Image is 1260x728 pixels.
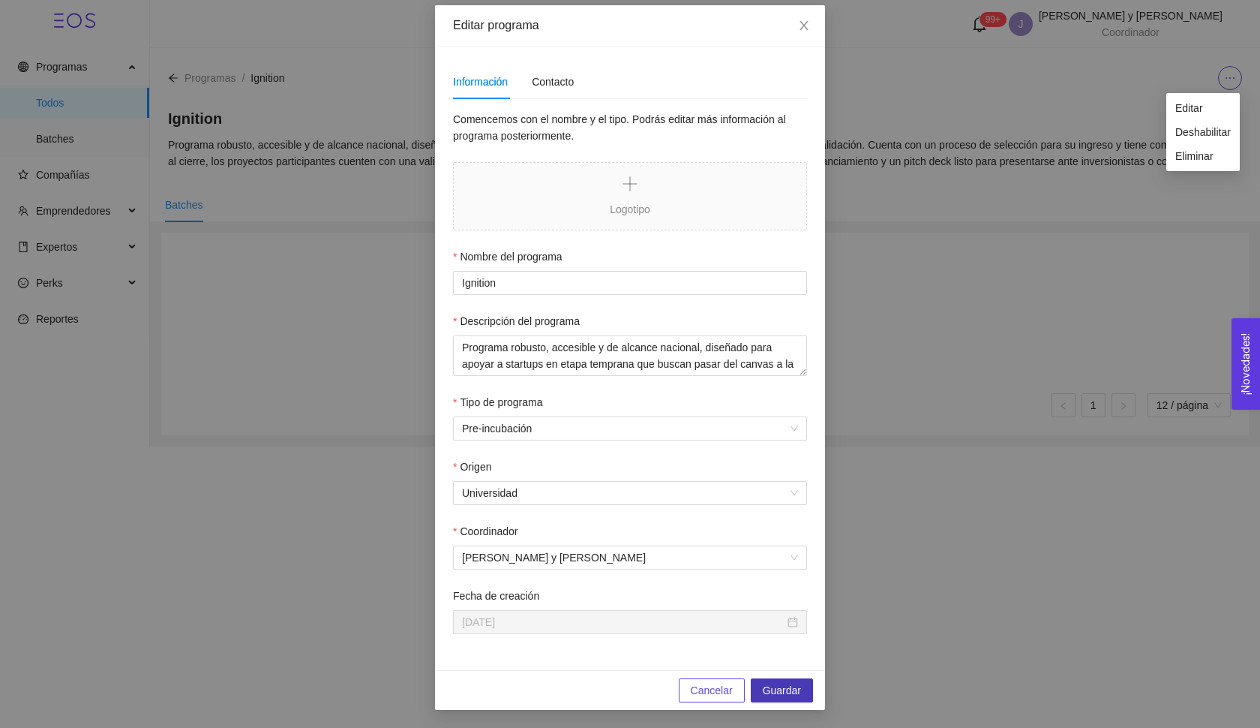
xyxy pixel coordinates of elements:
span: Eliminar [1175,148,1231,164]
label: Nombre del programa [453,248,562,265]
label: Fecha de creación [453,588,539,604]
button: Open Feedback Widget [1231,318,1260,410]
div: Contacto [532,74,574,90]
span: Editar [1175,100,1231,116]
span: Deshabilitar [1175,124,1231,140]
button: Guardar [751,678,813,702]
div: Editar programa [453,17,807,34]
label: Descripción del programa [453,313,580,329]
input: Fecha de creación [462,614,784,630]
span: Logotipo [610,203,650,215]
button: Cancelar [679,678,745,702]
span: Comencemos con el nombre y el tipo. Podrás editar más información al programa posteriormente. [453,113,786,142]
label: Coordinador [453,523,518,540]
textarea: Descripción del programa [453,335,807,376]
div: Información [453,74,508,90]
button: Close [783,5,825,47]
span: Jessica Hidalgo y Costilla Hernandez [462,546,798,569]
span: close [798,20,810,32]
span: Pre-incubación [462,417,798,440]
input: Nombre del programa [453,271,807,295]
span: plus [621,175,639,193]
label: Origen [453,459,491,475]
span: Universidad [462,482,798,504]
span: Logotipo [454,163,806,230]
span: Guardar [763,682,801,699]
span: Cancelar [691,682,733,699]
label: Tipo de programa [453,394,542,411]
